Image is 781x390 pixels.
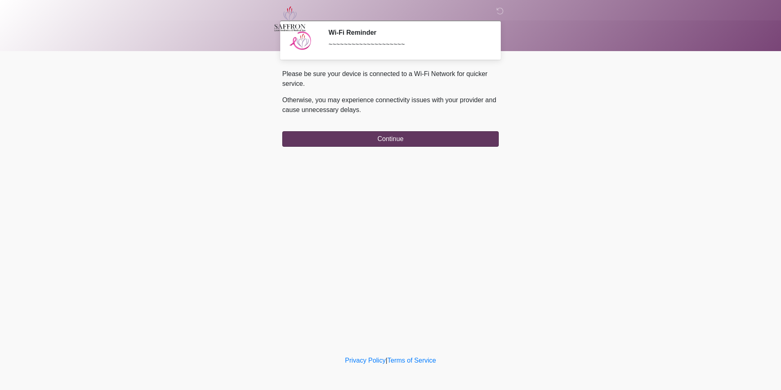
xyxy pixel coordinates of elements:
[288,29,313,53] img: Agent Avatar
[274,6,306,31] img: Saffron Laser Aesthetics and Medical Spa Logo
[359,106,361,113] span: .
[387,357,436,364] a: Terms of Service
[282,131,499,147] button: Continue
[282,95,499,115] p: Otherwise, you may experience connectivity issues with your provider and cause unnecessary delays
[282,69,499,89] p: Please be sure your device is connected to a Wi-Fi Network for quicker service.
[328,40,486,49] div: ~~~~~~~~~~~~~~~~~~~~
[386,357,387,364] a: |
[345,357,386,364] a: Privacy Policy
